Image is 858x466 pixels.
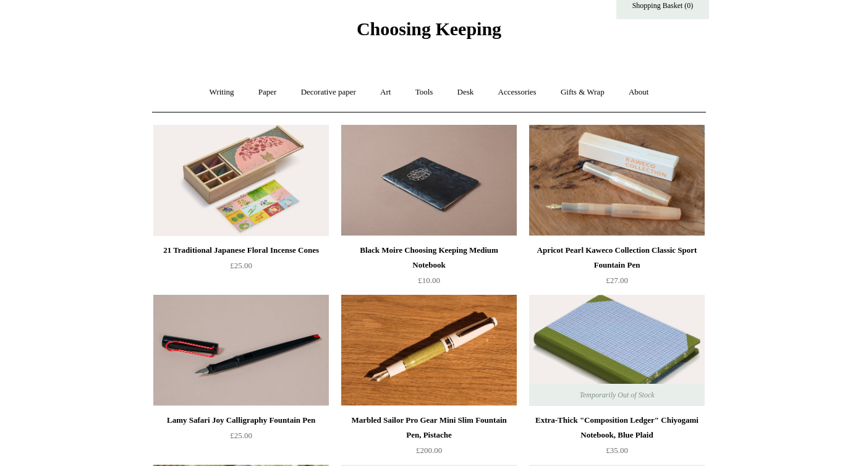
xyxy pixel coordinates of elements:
img: Marbled Sailor Pro Gear Mini Slim Fountain Pen, Pistache [341,295,517,406]
div: Black Moire Choosing Keeping Medium Notebook [344,243,514,273]
div: Extra-Thick "Composition Ledger" Chiyogami Notebook, Blue Plaid [532,413,702,443]
a: Decorative paper [290,76,367,109]
a: Black Moire Choosing Keeping Medium Notebook £10.00 [341,243,517,294]
img: Black Moire Choosing Keeping Medium Notebook [341,125,517,236]
div: Lamy Safari Joy Calligraphy Fountain Pen [156,413,326,428]
a: About [618,76,660,109]
a: Writing [198,76,245,109]
img: Apricot Pearl Kaweco Collection Classic Sport Fountain Pen [529,125,705,236]
a: Lamy Safari Joy Calligraphy Fountain Pen £25.00 [153,413,329,464]
a: Paper [247,76,288,109]
a: Choosing Keeping [357,28,501,37]
div: Apricot Pearl Kaweco Collection Classic Sport Fountain Pen [532,243,702,273]
span: Choosing Keeping [357,19,501,39]
img: 21 Traditional Japanese Floral Incense Cones [153,125,329,236]
a: Apricot Pearl Kaweco Collection Classic Sport Fountain Pen £27.00 [529,243,705,294]
span: £200.00 [416,446,442,455]
a: Marbled Sailor Pro Gear Mini Slim Fountain Pen, Pistache Marbled Sailor Pro Gear Mini Slim Founta... [341,295,517,406]
span: £10.00 [418,276,440,285]
span: £25.00 [230,261,252,270]
img: Extra-Thick "Composition Ledger" Chiyogami Notebook, Blue Plaid [529,295,705,406]
a: Black Moire Choosing Keeping Medium Notebook Black Moire Choosing Keeping Medium Notebook [341,125,517,236]
a: Art [369,76,402,109]
a: Accessories [487,76,548,109]
a: Apricot Pearl Kaweco Collection Classic Sport Fountain Pen Apricot Pearl Kaweco Collection Classi... [529,125,705,236]
a: Desk [446,76,485,109]
span: £35.00 [606,446,628,455]
a: Gifts & Wrap [550,76,616,109]
span: Temporarily Out of Stock [567,384,666,406]
a: Tools [404,76,444,109]
div: Marbled Sailor Pro Gear Mini Slim Fountain Pen, Pistache [344,413,514,443]
a: Extra-Thick "Composition Ledger" Chiyogami Notebook, Blue Plaid £35.00 [529,413,705,464]
a: 21 Traditional Japanese Floral Incense Cones 21 Traditional Japanese Floral Incense Cones [153,125,329,236]
img: Lamy Safari Joy Calligraphy Fountain Pen [153,295,329,406]
a: Marbled Sailor Pro Gear Mini Slim Fountain Pen, Pistache £200.00 [341,413,517,464]
span: £27.00 [606,276,628,285]
span: £25.00 [230,431,252,440]
div: 21 Traditional Japanese Floral Incense Cones [156,243,326,258]
a: Extra-Thick "Composition Ledger" Chiyogami Notebook, Blue Plaid Extra-Thick "Composition Ledger" ... [529,295,705,406]
a: 21 Traditional Japanese Floral Incense Cones £25.00 [153,243,329,294]
a: Lamy Safari Joy Calligraphy Fountain Pen Lamy Safari Joy Calligraphy Fountain Pen [153,295,329,406]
